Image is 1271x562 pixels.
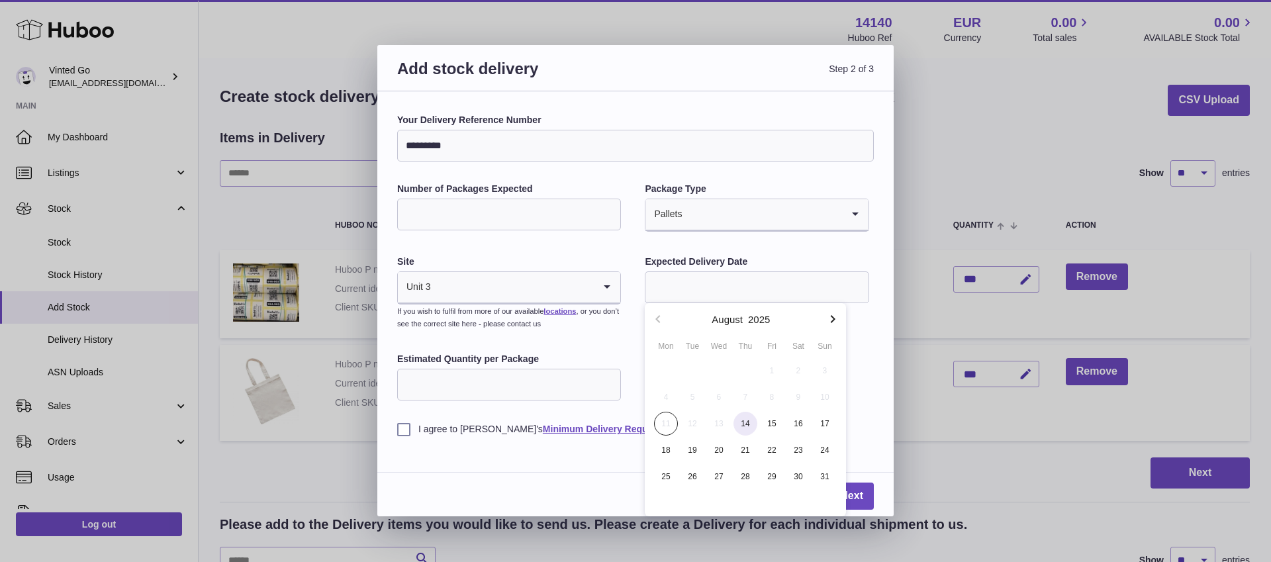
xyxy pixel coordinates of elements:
span: 10 [813,385,837,409]
button: 12 [679,410,706,437]
span: 2 [786,359,810,383]
button: 9 [785,384,812,410]
div: Sat [785,340,812,352]
input: Search for option [683,199,841,230]
label: I agree to [PERSON_NAME]'s [397,423,874,436]
span: Pallets [645,199,683,230]
span: 23 [786,438,810,462]
button: 25 [653,463,679,490]
span: 22 [760,438,784,462]
button: 17 [812,410,838,437]
a: Next [829,483,874,510]
span: 25 [654,465,678,489]
label: Expected Delivery Date [645,256,869,268]
span: 12 [681,412,704,436]
button: 13 [706,410,732,437]
button: 6 [706,384,732,410]
span: 8 [760,385,784,409]
label: Estimated Quantity per Package [397,353,621,365]
button: 24 [812,437,838,463]
span: 6 [707,385,731,409]
span: 3 [813,359,837,383]
label: Your Delivery Reference Number [397,114,874,126]
span: 31 [813,465,837,489]
span: 24 [813,438,837,462]
span: 17 [813,412,837,436]
span: 1 [760,359,784,383]
span: 28 [733,465,757,489]
button: 2 [785,357,812,384]
button: 16 [785,410,812,437]
small: If you wish to fulfil from more of our available , or you don’t see the correct site here - pleas... [397,307,619,328]
span: 9 [786,385,810,409]
button: 29 [759,463,785,490]
button: 2025 [748,314,770,324]
label: Number of Packages Expected [397,183,621,195]
h3: Add stock delivery [397,58,635,95]
span: 19 [681,438,704,462]
span: 26 [681,465,704,489]
span: 13 [707,412,731,436]
button: 1 [759,357,785,384]
span: Step 2 of 3 [635,58,874,95]
button: 27 [706,463,732,490]
span: 21 [733,438,757,462]
button: 11 [653,410,679,437]
button: 7 [732,384,759,410]
div: Tue [679,340,706,352]
span: 11 [654,412,678,436]
button: 22 [759,437,785,463]
button: August [712,314,743,324]
button: 10 [812,384,838,410]
div: Fri [759,340,785,352]
span: 18 [654,438,678,462]
button: 4 [653,384,679,410]
span: 29 [760,465,784,489]
button: 15 [759,410,785,437]
span: 7 [733,385,757,409]
div: Sun [812,340,838,352]
span: 27 [707,465,731,489]
label: Package Type [645,183,869,195]
span: 5 [681,385,704,409]
span: 15 [760,412,784,436]
button: 3 [812,357,838,384]
div: Wed [706,340,732,352]
span: 14 [733,412,757,436]
span: 30 [786,465,810,489]
button: 26 [679,463,706,490]
button: 31 [812,463,838,490]
button: 21 [732,437,759,463]
div: Mon [653,340,679,352]
div: Search for option [398,272,620,304]
span: 4 [654,385,678,409]
button: 18 [653,437,679,463]
button: 14 [732,410,759,437]
span: 20 [707,438,731,462]
label: Site [397,256,621,268]
span: 16 [786,412,810,436]
div: Search for option [645,199,868,231]
button: 30 [785,463,812,490]
button: 19 [679,437,706,463]
button: 28 [732,463,759,490]
a: locations [543,307,576,315]
button: 5 [679,384,706,410]
button: 20 [706,437,732,463]
span: Unit 3 [398,272,432,303]
button: 8 [759,384,785,410]
a: Minimum Delivery Requirements [543,424,686,434]
button: 23 [785,437,812,463]
div: Thu [732,340,759,352]
input: Search for option [432,272,594,303]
